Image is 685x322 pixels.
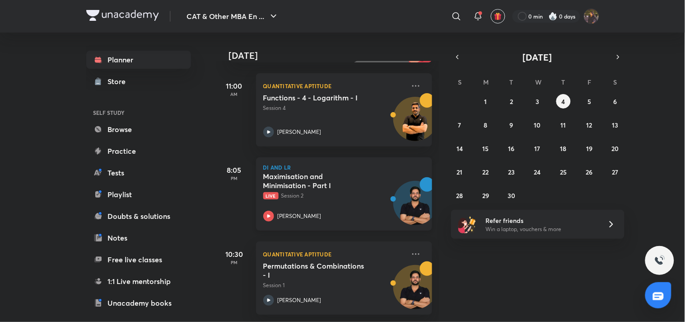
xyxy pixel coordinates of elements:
[654,255,665,266] img: ttu
[263,261,376,279] h5: Permutations & Combinations - I
[263,104,405,112] p: Session 4
[560,144,567,153] abbr: September 18, 2025
[612,168,619,176] abbr: September 27, 2025
[479,94,493,109] button: September 1, 2025
[229,50,441,61] h4: [DATE]
[394,186,437,229] img: Avatar
[485,97,487,106] abbr: September 1, 2025
[483,144,489,153] abbr: September 15, 2025
[263,80,405,91] p: Quantitative Aptitude
[582,94,596,109] button: September 5, 2025
[587,121,592,129] abbr: September 12, 2025
[582,165,596,179] button: September 26, 2025
[263,172,376,190] h5: Maximisation and Minimisation - Part I
[216,91,252,97] p: AM
[482,191,489,200] abbr: September 29, 2025
[582,118,596,132] button: September 12, 2025
[216,260,252,265] p: PM
[614,78,617,86] abbr: Saturday
[457,191,463,200] abbr: September 28, 2025
[556,94,571,109] button: September 4, 2025
[86,105,191,120] h6: SELF STUDY
[278,296,322,304] p: [PERSON_NAME]
[561,121,566,129] abbr: September 11, 2025
[530,94,545,109] button: September 3, 2025
[510,78,513,86] abbr: Tuesday
[504,141,519,156] button: September 16, 2025
[86,207,191,225] a: Doubts & solutions
[608,118,623,132] button: September 13, 2025
[483,168,489,176] abbr: September 22, 2025
[216,80,252,91] h5: 11:00
[452,141,467,156] button: September 14, 2025
[452,118,467,132] button: September 7, 2025
[491,9,505,24] button: avatar
[534,168,541,176] abbr: September 24, 2025
[86,272,191,290] a: 1:1 Live mentorship
[510,121,513,129] abbr: September 9, 2025
[86,251,191,269] a: Free live classes
[263,192,279,199] span: Live
[457,144,463,153] abbr: September 14, 2025
[263,249,405,260] p: Quantitative Aptitude
[485,225,596,233] p: Win a laptop, vouchers & more
[216,249,252,260] h5: 10:30
[535,78,541,86] abbr: Wednesday
[530,118,545,132] button: September 10, 2025
[86,164,191,182] a: Tests
[479,118,493,132] button: September 8, 2025
[86,51,191,69] a: Planner
[562,97,565,106] abbr: September 4, 2025
[263,281,405,289] p: Session 1
[530,141,545,156] button: September 17, 2025
[108,76,131,87] div: Store
[504,165,519,179] button: September 23, 2025
[587,97,591,106] abbr: September 5, 2025
[494,12,502,20] img: avatar
[86,10,159,23] a: Company Logo
[479,165,493,179] button: September 22, 2025
[458,215,476,233] img: referral
[608,94,623,109] button: September 6, 2025
[484,121,488,129] abbr: September 8, 2025
[216,165,252,175] h5: 8:05
[86,185,191,204] a: Playlist
[479,188,493,203] button: September 29, 2025
[278,212,322,220] p: [PERSON_NAME]
[86,229,191,247] a: Notes
[608,165,623,179] button: September 27, 2025
[508,144,515,153] abbr: September 16, 2025
[608,141,623,156] button: September 20, 2025
[504,118,519,132] button: September 9, 2025
[263,192,405,200] p: Session 2
[457,168,463,176] abbr: September 21, 2025
[556,165,571,179] button: September 25, 2025
[504,188,519,203] button: September 30, 2025
[614,97,617,106] abbr: September 6, 2025
[464,51,612,63] button: [DATE]
[484,78,489,86] abbr: Monday
[479,141,493,156] button: September 15, 2025
[394,270,437,313] img: Avatar
[612,121,619,129] abbr: September 13, 2025
[182,7,284,25] button: CAT & Other MBA En ...
[549,12,558,21] img: streak
[510,97,513,106] abbr: September 2, 2025
[216,175,252,181] p: PM
[587,78,591,86] abbr: Friday
[584,9,599,24] img: Bhumika Varshney
[562,78,565,86] abbr: Thursday
[86,120,191,138] a: Browse
[278,128,322,136] p: [PERSON_NAME]
[263,93,376,102] h5: Functions - 4 - Logarithm - I
[536,97,539,106] abbr: September 3, 2025
[86,294,191,312] a: Unacademy books
[582,141,596,156] button: September 19, 2025
[586,144,592,153] abbr: September 19, 2025
[504,94,519,109] button: September 2, 2025
[86,10,159,21] img: Company Logo
[458,78,461,86] abbr: Sunday
[612,144,619,153] abbr: September 20, 2025
[86,72,191,90] a: Store
[508,191,516,200] abbr: September 30, 2025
